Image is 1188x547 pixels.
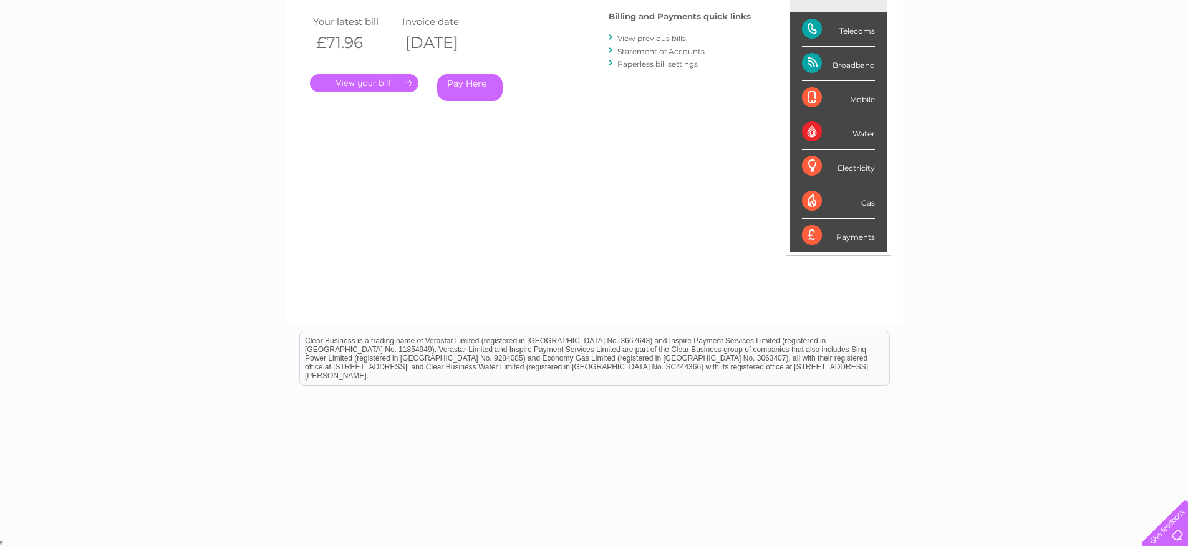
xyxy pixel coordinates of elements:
[802,47,875,81] div: Broadband
[437,74,503,101] a: Pay Here
[802,12,875,47] div: Telecoms
[399,30,489,55] th: [DATE]
[1000,53,1027,62] a: Energy
[617,47,705,56] a: Statement of Accounts
[968,53,992,62] a: Water
[1079,53,1098,62] a: Blog
[609,12,751,21] h4: Billing and Payments quick links
[1105,53,1136,62] a: Contact
[802,81,875,115] div: Mobile
[1147,53,1176,62] a: Log out
[802,184,875,219] div: Gas
[802,150,875,184] div: Electricity
[802,219,875,252] div: Payments
[617,34,686,43] a: View previous bills
[300,7,889,60] div: Clear Business is a trading name of Verastar Limited (registered in [GEOGRAPHIC_DATA] No. 3667643...
[310,74,418,92] a: .
[399,13,489,30] td: Invoice date
[310,13,400,30] td: Your latest bill
[617,59,698,69] a: Paperless bill settings
[802,115,875,150] div: Water
[310,30,400,55] th: £71.96
[42,32,105,70] img: logo.png
[953,6,1039,22] a: 0333 014 3131
[1035,53,1072,62] a: Telecoms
